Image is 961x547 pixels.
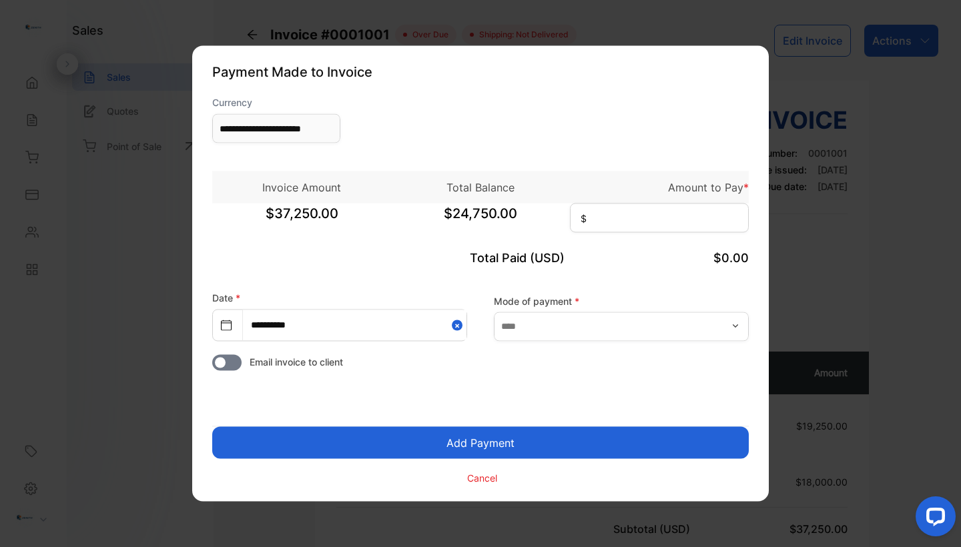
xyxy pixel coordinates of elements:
p: Total Paid (USD) [391,249,570,267]
label: Date [212,292,240,304]
label: Mode of payment [494,294,749,308]
p: Amount to Pay [570,179,749,195]
p: Total Balance [391,179,570,195]
iframe: LiveChat chat widget [905,491,961,547]
p: Invoice Amount [212,179,391,195]
span: $24,750.00 [391,203,570,237]
span: Email invoice to client [250,355,343,369]
span: $0.00 [713,251,749,265]
p: Cancel [467,470,497,484]
button: Close [452,310,466,340]
p: Payment Made to Invoice [212,62,749,82]
label: Currency [212,95,340,109]
span: $37,250.00 [212,203,391,237]
button: Add Payment [212,427,749,459]
span: $ [581,211,587,225]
